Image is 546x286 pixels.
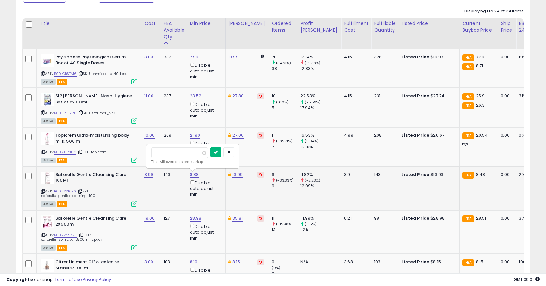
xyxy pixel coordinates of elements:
small: (0%) [272,265,281,270]
small: FBA [462,93,474,100]
div: 103 [374,259,394,265]
span: FBA [57,158,67,163]
div: $19.93 [402,54,455,60]
div: Disable auto adjust min [190,62,221,80]
div: $27.74 [402,93,455,99]
span: 25.9 [476,93,485,99]
div: $28.98 [402,215,455,221]
div: 12.09% [300,183,341,189]
a: 27.00 [232,132,244,139]
div: Title [39,20,139,27]
small: FBA [462,215,474,222]
small: (-5.38%) [305,60,320,65]
a: 8.10 [190,259,198,265]
div: ASIN: [41,215,137,250]
div: 22.53% [300,93,341,99]
div: [PERSON_NAME] [228,20,266,27]
a: 3.00 [144,259,153,265]
b: Topicrem ultra-moisturising body milk, 500 ml [55,132,133,146]
small: FBA [462,63,474,70]
a: 19.00 [144,215,155,222]
a: B00IGBSTM6 [54,71,77,77]
b: Listed Price: [402,215,431,221]
div: 16.53% [300,132,341,138]
span: | SKU: saforelle_gentlecleansing_100ml [41,189,100,198]
span: FBA [57,245,67,251]
div: 332 [164,54,182,60]
b: Listed Price: [402,132,431,138]
a: 27.80 [232,93,244,99]
div: 37% [519,215,540,221]
img: 31k1qFsfvzL._SL40_.jpg [41,54,54,67]
div: -2% [300,227,341,233]
div: 103 [164,259,182,265]
small: FBA [462,132,474,139]
span: All listings currently available for purchase on Amazon [41,79,56,85]
div: Listed Price [402,20,457,27]
div: 0.00 [501,54,511,60]
span: 7.89 [476,54,485,60]
div: 0.00 [501,93,511,99]
small: (-15.38%) [276,222,293,227]
a: 28.98 [190,215,201,222]
div: 143 [374,172,394,177]
div: 237 [164,93,182,99]
div: -1.99% [300,215,341,221]
img: 21ETWDONpaL._SL40_.jpg [41,259,54,272]
div: $13.93 [402,172,455,177]
b: Physiodose Physiological Serum - Box of 40 Single Doses [55,54,133,68]
div: Profit [PERSON_NAME] [300,20,339,34]
div: 0.00 [501,132,511,138]
a: 8.15 [232,259,240,265]
div: ASIN: [41,172,137,206]
a: 7.99 [190,54,199,60]
div: 12.83% [300,66,341,71]
div: N/A [300,259,336,265]
span: All listings currently available for purchase on Amazon [41,118,56,124]
small: (100%) [276,100,289,105]
b: Gifrer Liniment Ol?o-calcaire Stabilis? 100 ml [55,259,133,273]
div: 208 [374,132,394,138]
small: (84.21%) [276,60,291,65]
div: 0.00 [501,215,511,221]
div: $26.67 [402,132,455,138]
span: 8.71 [476,63,483,69]
a: Terms of Use [55,276,82,282]
b: Listed Price: [402,259,431,265]
small: (9.04%) [305,139,319,144]
div: 0 [272,259,298,265]
div: 1 [272,132,298,138]
a: B0052EF720 [54,110,77,116]
small: FBA [462,172,474,179]
div: Disable auto adjust min [190,101,221,119]
div: 9 [272,183,298,189]
div: Ship Price [501,20,513,34]
div: ASIN: [41,132,137,162]
div: 13 [272,227,298,233]
div: Ordered Items [272,20,295,34]
div: Disable auto adjust min [190,179,221,198]
div: 15.16% [300,144,341,150]
strong: Copyright [6,276,30,282]
div: 231 [374,93,394,99]
div: 6 [272,172,298,177]
div: 17.94% [300,105,341,111]
div: 7 [272,144,298,150]
div: ASIN: [41,54,137,84]
div: BB Share 24h. [519,20,542,34]
div: 328 [374,54,394,60]
a: 8.88 [190,171,199,178]
a: 3.00 [144,54,153,60]
div: 143 [164,172,182,177]
div: Fulfillment Cost [344,20,369,34]
small: (0.5%) [305,222,316,227]
b: Listed Price: [402,171,431,177]
small: FBA [462,259,474,266]
img: 41vq+YJpnBL._SL40_.jpg [41,215,54,228]
span: 8.48 [476,171,485,177]
span: | SKU: saforelle_soinlavant500ml_2pack [41,232,102,242]
div: 4.15 [344,93,366,99]
a: 35.81 [232,215,243,222]
div: seller snap | | [6,277,111,283]
div: Current Buybox Price [462,20,495,34]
